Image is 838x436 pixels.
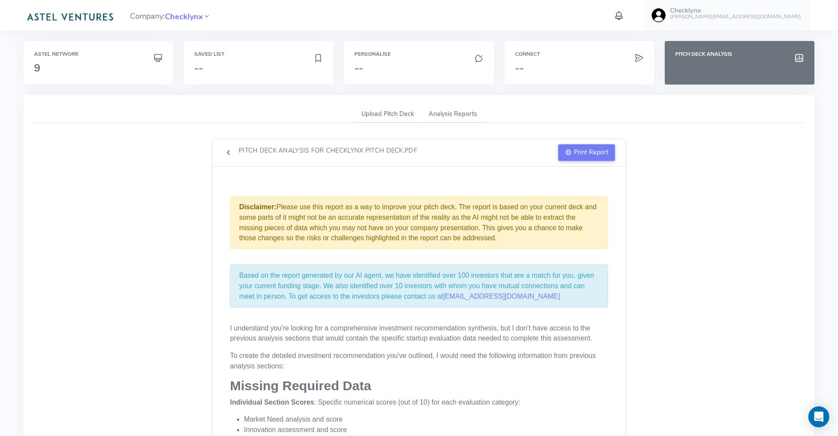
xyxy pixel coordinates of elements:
img: user-image [652,8,666,22]
p: To create the detailed investment recommendation you've outlined, I would need the following info... [230,351,608,371]
a: Checklynx [165,11,203,21]
a: Analysis Reports [421,106,484,123]
strong: Disclaimer: [239,203,276,211]
span: -- [194,61,203,75]
h3: -- [515,62,644,74]
p: Based on the report generated by our AI agent, we have identified over 100 investors that are a m... [239,270,599,301]
p: I understand you're looking for a comprehensive investment recommendation synthesis, but I don't ... [230,323,608,344]
p: : Specific numerical scores (out of 10) for each evaluation category: [230,397,608,408]
h6: Saved List [194,51,323,57]
strong: Individual Section Scores [230,399,314,406]
span: Company: [130,8,211,23]
h2: Pitch Deck Analysis for checklynx pitch deck.pdf [239,147,417,154]
a: Upload Pitch Deck [354,106,421,123]
h6: Astel Network [34,51,163,57]
div: Open Intercom Messenger [808,406,829,427]
li: Market Need analysis and score [244,414,608,425]
h6: Personalise [354,51,483,57]
h5: Checklynx [670,7,801,14]
span: Checklynx [165,11,203,23]
span: 9 [34,61,40,75]
li: Innovation assessment and score [244,425,608,435]
h6: Connect [515,51,644,57]
h2: Missing Required Data [230,378,608,393]
h6: Pitch Deck Analysis [675,51,804,57]
p: Please use this report as a way to improve your pitch deck. The report is based on your current d... [239,202,599,243]
h3: -- [354,62,483,74]
h6: [PERSON_NAME][EMAIL_ADDRESS][DOMAIN_NAME] [670,14,801,20]
a: [EMAIL_ADDRESS][DOMAIN_NAME] [443,293,560,300]
button: Print Report [558,144,615,161]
